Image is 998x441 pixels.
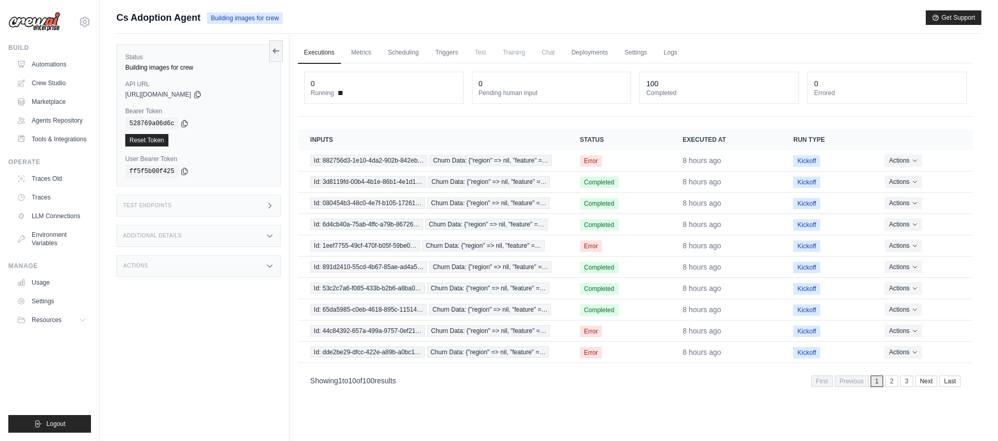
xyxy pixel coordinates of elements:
button: Actions for execution [885,218,922,231]
h3: Additional Details [123,233,181,239]
a: View execution details for Id [310,176,555,188]
a: Logs [658,42,684,64]
a: Triggers [429,42,465,64]
span: Test [468,42,492,63]
a: Settings [618,42,653,64]
span: Churn Data: {"region" => nil, "feature" =… [427,325,550,337]
label: API URL [125,80,272,88]
img: Logo [8,12,60,32]
th: Status [568,129,671,150]
button: Actions for execution [885,303,922,316]
button: Actions for execution [885,282,922,295]
a: Tools & Integrations [12,131,91,148]
time: September 24, 2025 at 13:30 PDT [682,242,721,250]
iframe: Chat Widget [946,391,998,441]
button: Actions for execution [885,261,922,273]
time: September 24, 2025 at 13:30 PDT [682,178,721,186]
span: Completed [580,262,619,273]
span: Churn Data: {"region" => nil, "feature" =… [427,346,549,358]
dt: Completed [646,89,792,97]
dt: Errored [814,89,960,97]
span: 1 [338,377,343,385]
span: Completed [580,304,619,316]
span: Error [580,347,602,358]
span: Kickoff [793,240,820,252]
span: Churn Data: {"region" => nil, "feature" =… [427,283,550,294]
span: Churn Data: {"region" => nil, "feature" =… [429,155,552,166]
code: ff5f5b00f425 [125,165,178,178]
th: Inputs [298,129,568,150]
span: Id: 080454b3-48c0-4e7f-b105-17261… [310,197,426,209]
a: Crew Studio [12,75,91,91]
label: Status [125,53,272,61]
span: Running [311,89,334,97]
time: September 24, 2025 at 13:30 PDT [682,199,721,207]
span: Building images for crew [207,12,283,24]
time: September 24, 2025 at 13:30 PDT [682,305,721,314]
span: Churn Data: {"region" => nil, "feature" =… [429,304,551,315]
time: September 24, 2025 at 13:30 PDT [682,348,721,356]
a: View execution details for Id [310,155,555,166]
button: Get Support [926,10,981,25]
a: 3 [900,376,913,387]
span: Churn Data: {"region" => nil, "feature" =… [422,240,545,251]
span: Kickoff [793,219,820,231]
a: View execution details for Id [310,346,555,358]
button: Logout [8,415,91,433]
label: Bearer Token [125,107,272,115]
div: 100 [646,78,658,89]
span: Id: 891d2410-55cd-4b67-85ae-ad4a5… [310,261,427,273]
a: Usage [12,274,91,291]
a: 2 [885,376,898,387]
button: Actions for execution [885,154,922,167]
div: Building images for crew [125,63,272,72]
span: Kickoff [793,326,820,337]
span: Id: 44c84392-657a-499a-9757-0ef21… [310,325,426,337]
a: Reset Token [125,134,168,146]
span: Id: 6d4cb40a-75ab-4ffc-a79b-86726… [310,219,423,230]
span: Id: 1eef7755-49cf-470f-b05f-59be0… [310,240,420,251]
a: View execution details for Id [310,240,555,251]
span: Id: 882756d3-1e10-4da2-902b-842eb… [310,155,428,166]
span: Kickoff [793,347,820,358]
span: 10 [348,377,357,385]
a: Automations [12,56,91,73]
a: Executions [298,42,341,64]
a: View execution details for Id [310,197,555,209]
div: 0 [479,78,483,89]
a: Deployments [565,42,614,64]
dt: Pending human input [479,89,625,97]
span: 100 [362,377,374,385]
nav: Pagination [298,367,973,394]
span: Kickoff [793,262,820,273]
span: Logout [46,420,65,428]
span: Completed [580,198,619,209]
div: Manage [8,262,91,270]
a: View execution details for Id [310,325,555,337]
code: 528769a06d6c [125,117,178,130]
div: Operate [8,158,91,166]
span: Error [580,240,602,252]
span: Previous [835,376,869,387]
time: September 24, 2025 at 13:30 PDT [682,284,721,292]
a: Next [915,376,938,387]
span: Completed [580,283,619,295]
span: Completed [580,177,619,188]
a: View execution details for Id [310,219,555,230]
a: View execution details for Id [310,261,555,273]
a: Agents Repository [12,112,91,129]
span: Completed [580,219,619,231]
time: September 24, 2025 at 13:30 PDT [682,156,721,165]
a: Metrics [345,42,378,64]
nav: Pagination [811,376,961,387]
button: Actions for execution [885,197,922,209]
span: Id: dde2be29-dfcc-422e-a89b-a0bc1… [310,346,425,358]
th: Executed at [670,129,781,150]
a: LLM Connections [12,208,91,224]
button: Actions for execution [885,325,922,337]
span: Churn Data: {"region" => nil, "feature" =… [429,261,552,273]
button: Resources [12,312,91,328]
span: Kickoff [793,177,820,188]
a: Settings [12,293,91,310]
